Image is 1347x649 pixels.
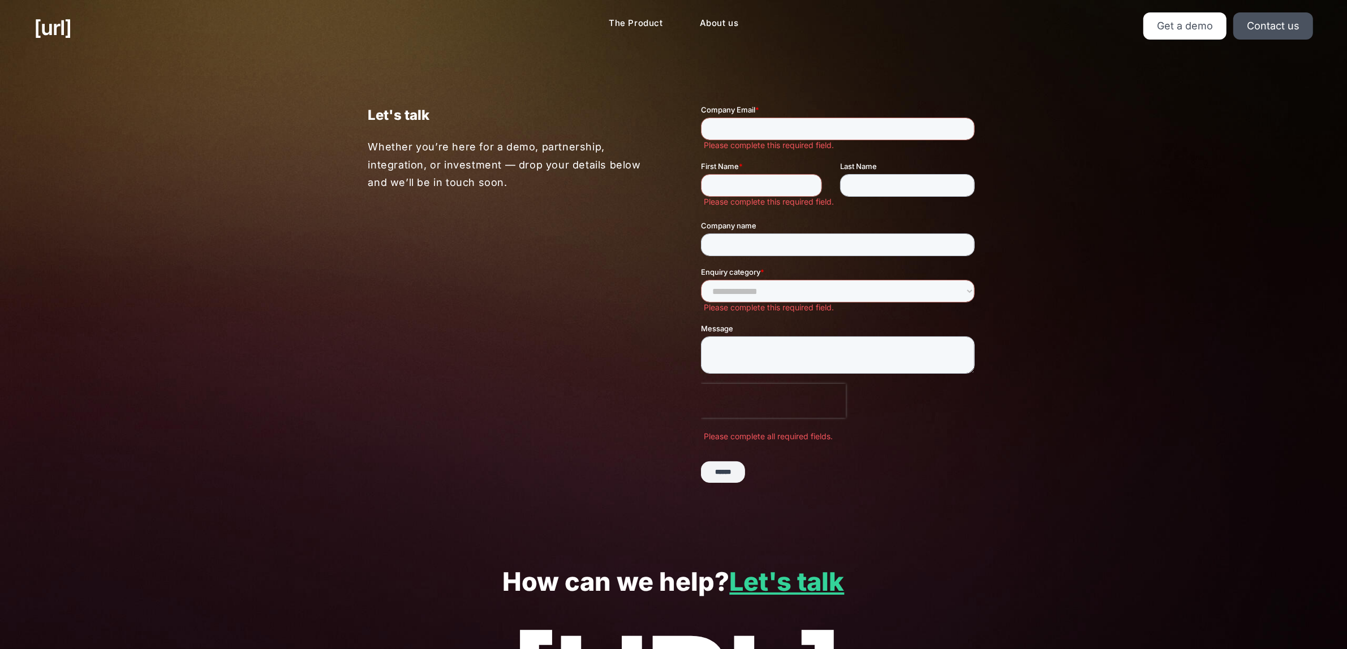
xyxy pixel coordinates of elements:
[691,12,748,34] a: About us
[730,566,845,597] a: Let's talk
[600,12,672,34] a: The Product
[368,104,647,126] p: Let's talk
[368,138,647,192] p: Whether you’re here for a demo, partnership, integration, or investment — drop your details below...
[34,12,71,43] a: [URL]
[1143,12,1226,40] a: Get a demo
[36,568,1312,596] p: How can we help?
[1233,12,1313,40] a: Contact us
[701,104,979,493] iframe: Form 0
